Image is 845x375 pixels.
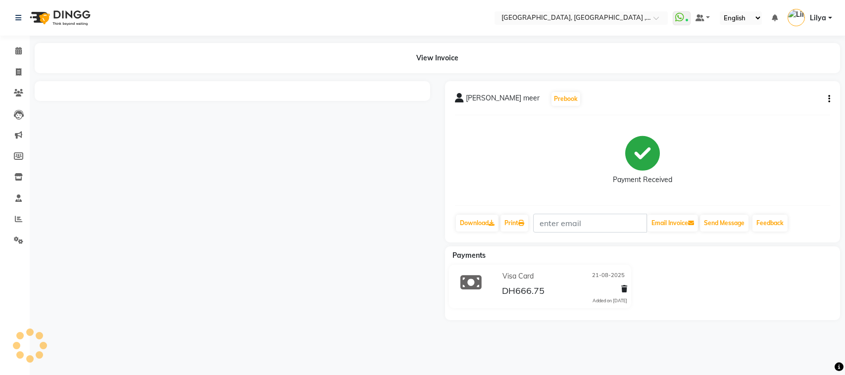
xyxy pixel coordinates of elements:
span: Visa Card [502,271,534,281]
span: [PERSON_NAME] meer [466,93,540,107]
img: logo [25,4,93,32]
a: Feedback [752,215,788,232]
button: Send Message [700,215,748,232]
div: View Invoice [35,43,840,73]
div: Added on [DATE] [593,297,627,304]
button: Prebook [551,92,580,106]
input: enter email [533,214,647,233]
span: DH666.75 [502,285,545,299]
span: Payments [452,251,486,260]
iframe: chat widget [803,335,835,365]
span: 21-08-2025 [592,271,625,281]
span: Lilya [810,13,826,23]
img: Lilya [788,9,805,26]
a: Download [456,215,498,232]
button: Email Invoice [647,215,698,232]
div: Payment Received [613,175,672,185]
a: Print [500,215,528,232]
